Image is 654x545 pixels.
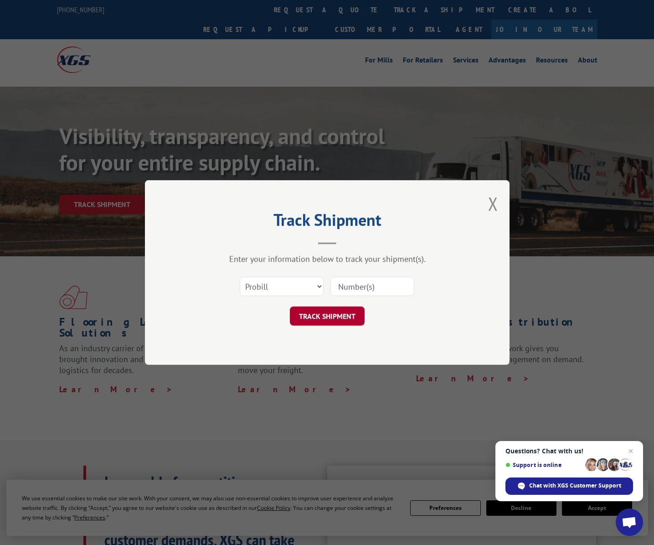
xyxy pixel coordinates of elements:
button: TRACK SHIPMENT [290,306,365,326]
input: Number(s) [330,277,414,296]
div: Enter your information below to track your shipment(s). [191,254,464,264]
span: Questions? Chat with us! [505,447,633,455]
span: Support is online [505,462,582,468]
a: Open chat [616,509,643,536]
span: Chat with XGS Customer Support [505,478,633,495]
button: Close modal [488,192,498,216]
h2: Track Shipment [191,213,464,231]
span: Chat with XGS Customer Support [529,482,621,490]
